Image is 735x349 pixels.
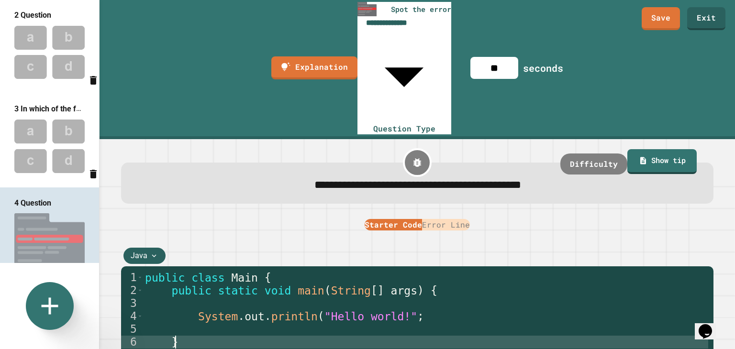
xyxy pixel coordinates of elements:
button: Starter Code [365,219,422,230]
a: Exit [687,7,725,30]
div: 3 [121,297,143,310]
div: 5 [121,323,143,336]
div: Platform [121,218,713,231]
button: Delete question [88,71,99,89]
span: Java [131,250,147,262]
div: 4 [121,310,143,323]
span: Question Type [373,123,435,133]
div: 1 [121,271,143,284]
div: 6 [121,336,143,349]
span: 4 Question [14,198,51,207]
span: 2 Question [14,11,51,20]
span: Spot the error [391,4,451,15]
button: Delete question [88,164,99,183]
span: Toggle code folding, row 4 [137,310,143,323]
span: 3 In which of the following situations is it necessary to use the "this" keyword? [14,104,282,113]
a: Explanation [271,56,357,79]
div: Difficulty [560,153,627,174]
div: 2 [121,284,143,297]
span: Toggle code folding, rows 2 through 6 [137,284,143,297]
span: Toggle code folding, rows 1 through 7 [137,271,143,284]
button: Error Line [422,219,470,230]
img: ide-error-thumbnail.png [357,2,376,16]
iframe: chat widget [695,311,725,339]
a: Save [642,7,680,30]
a: Show tip [627,149,696,174]
div: seconds [523,61,563,75]
button: Delete question [88,259,99,277]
